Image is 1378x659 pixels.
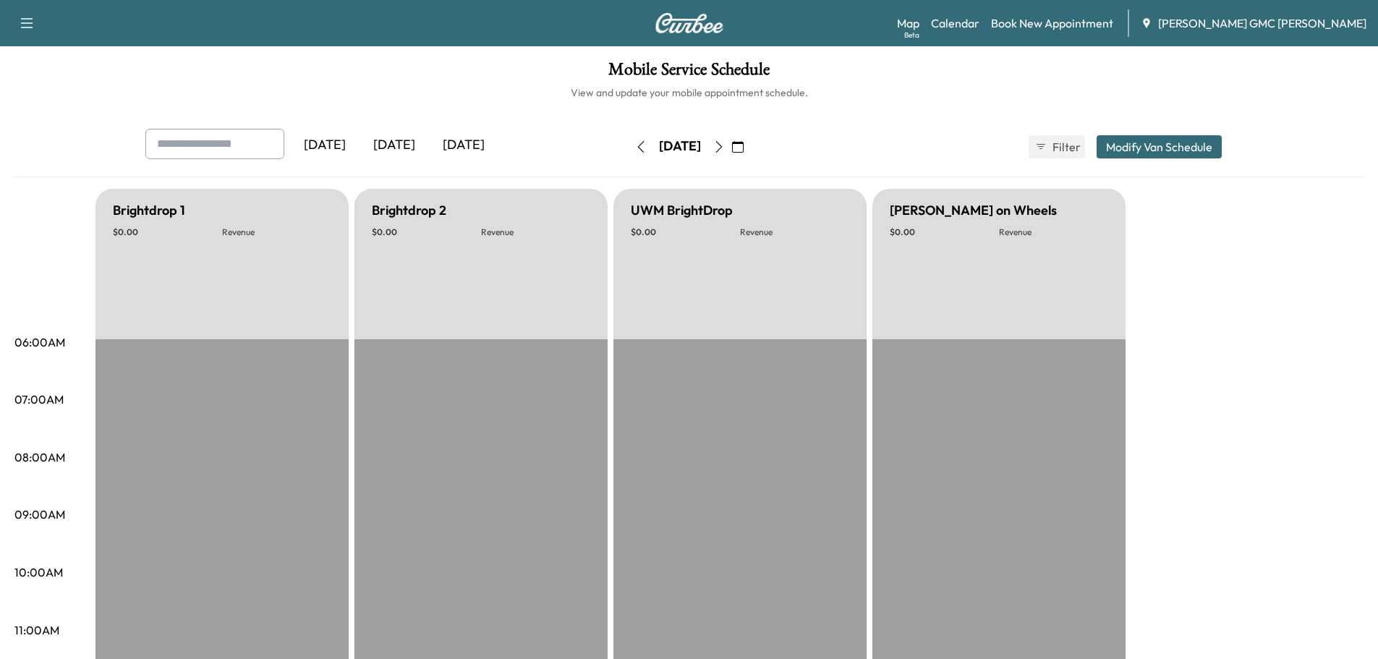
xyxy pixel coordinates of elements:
[14,61,1364,85] h1: Mobile Service Schedule
[655,13,724,33] img: Curbee Logo
[897,14,919,32] a: MapBeta
[113,200,185,221] h5: Brightdrop 1
[14,333,65,351] p: 06:00AM
[14,564,63,581] p: 10:00AM
[222,226,331,238] p: Revenue
[290,129,360,162] div: [DATE]
[1029,135,1085,158] button: Filter
[904,30,919,41] div: Beta
[429,129,498,162] div: [DATE]
[14,448,65,466] p: 08:00AM
[14,621,59,639] p: 11:00AM
[999,226,1108,238] p: Revenue
[991,14,1113,32] a: Book New Appointment
[372,200,446,221] h5: Brightdrop 2
[113,226,222,238] p: $ 0.00
[631,226,740,238] p: $ 0.00
[1052,138,1079,156] span: Filter
[360,129,429,162] div: [DATE]
[14,391,64,408] p: 07:00AM
[659,137,701,156] div: [DATE]
[931,14,979,32] a: Calendar
[631,200,733,221] h5: UWM BrightDrop
[1158,14,1366,32] span: [PERSON_NAME] GMC [PERSON_NAME]
[890,226,999,238] p: $ 0.00
[1097,135,1222,158] button: Modify Van Schedule
[481,226,590,238] p: Revenue
[14,85,1364,100] h6: View and update your mobile appointment schedule.
[14,506,65,523] p: 09:00AM
[372,226,481,238] p: $ 0.00
[740,226,849,238] p: Revenue
[890,200,1057,221] h5: [PERSON_NAME] on Wheels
